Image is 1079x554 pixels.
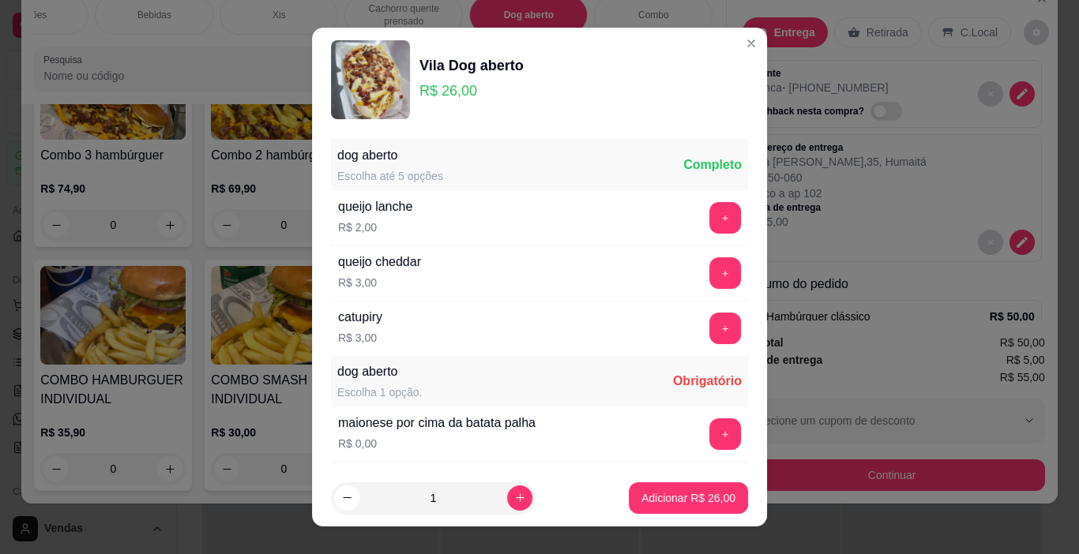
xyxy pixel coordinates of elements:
button: add [709,418,741,450]
div: Escolha 1 opção. [337,384,422,400]
button: increase-product-quantity [507,485,532,511]
div: Completo [683,155,742,174]
div: Vila Dog aberto [419,54,524,77]
div: dog aberto [337,362,422,381]
img: product-image [331,40,410,119]
button: Adicionar R$ 26,00 [629,482,748,514]
p: R$ 3,00 [338,275,421,290]
div: queijo cheddar [338,253,421,271]
p: Adicionar R$ 26,00 [641,490,735,506]
div: Escolha até 5 opções [337,168,443,184]
button: Close [739,31,764,56]
p: R$ 26,00 [419,80,524,102]
div: queijo lanche [338,197,412,216]
div: dog aberto [337,146,443,165]
button: add [709,313,741,344]
div: catupiry [338,308,382,327]
button: add [709,257,741,289]
p: R$ 0,00 [338,436,536,451]
p: R$ 2,00 [338,219,412,235]
p: R$ 3,00 [338,330,382,346]
div: Obrigatório [673,372,742,391]
div: maionese por cima da batata palha [338,414,536,432]
button: decrease-product-quantity [334,485,359,511]
button: add [709,202,741,234]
